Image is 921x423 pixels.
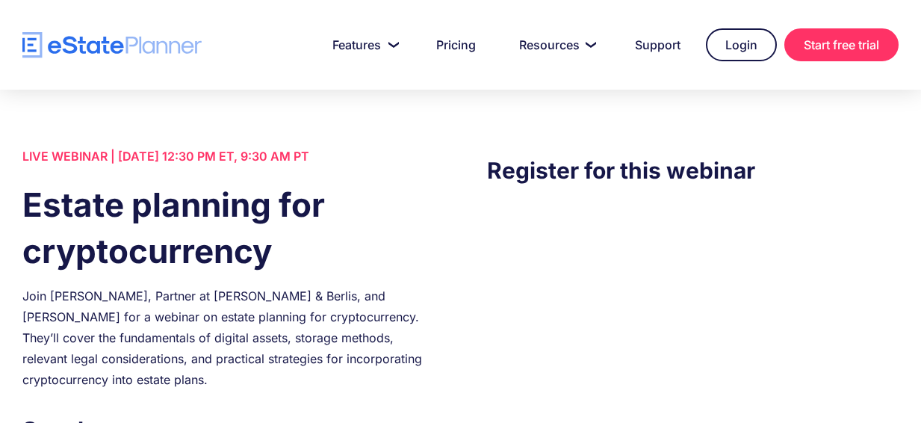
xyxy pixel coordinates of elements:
a: Features [314,30,411,60]
h3: Register for this webinar [487,153,899,188]
a: Start free trial [784,28,899,61]
h1: Estate planning for cryptocurrency [22,182,434,274]
a: Support [617,30,698,60]
a: Login [706,28,777,61]
a: home [22,32,202,58]
a: Resources [501,30,610,60]
div: LIVE WEBINAR | [DATE] 12:30 PM ET, 9:30 AM PT [22,146,434,167]
a: Pricing [418,30,494,60]
div: Join [PERSON_NAME], Partner at [PERSON_NAME] & Berlis, and [PERSON_NAME] for a webinar on estate ... [22,285,434,390]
